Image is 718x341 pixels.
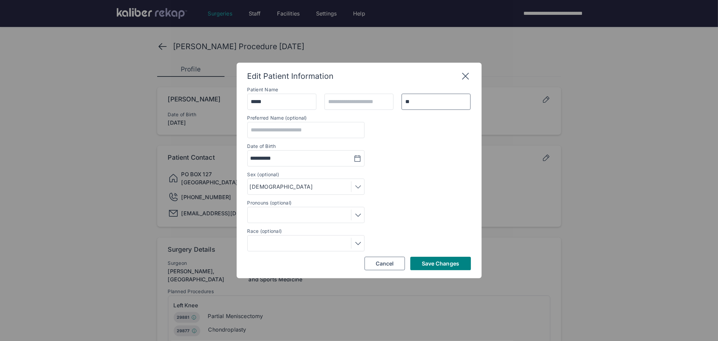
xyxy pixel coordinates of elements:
label: Sex (optional) [247,172,471,177]
span: Save Changes [422,260,459,267]
span: Edit Patient Information [247,71,334,81]
label: Patient Name [247,87,278,92]
button: Save Changes [410,257,471,270]
button: Cancel [365,257,405,270]
label: Pronouns (optional) [247,200,471,206]
label: Race (optional) [247,228,471,234]
div: Date of Birth [247,144,276,149]
span: Cancel [376,260,394,267]
div: [DEMOGRAPHIC_DATA] [250,183,315,191]
input: MM/DD/YYYY [250,154,302,162]
label: Preferred Name (optional) [247,115,307,121]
